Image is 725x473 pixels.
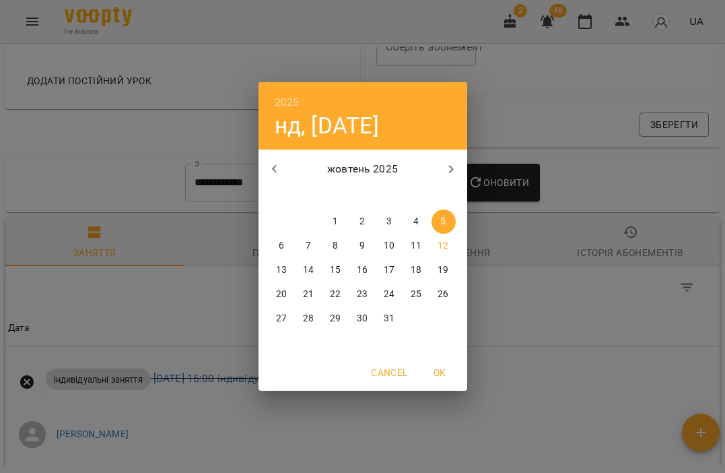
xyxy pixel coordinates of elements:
[351,210,375,234] button: 2
[279,239,284,253] p: 6
[357,288,368,301] p: 23
[405,234,429,258] button: 11
[438,239,448,253] p: 12
[297,282,321,307] button: 21
[303,288,314,301] p: 21
[378,307,402,331] button: 31
[324,307,348,331] button: 29
[303,263,314,277] p: 14
[324,234,348,258] button: 8
[366,360,413,385] button: Cancel
[270,307,294,331] button: 27
[378,189,402,203] span: пт
[324,210,348,234] button: 1
[324,189,348,203] span: ср
[275,93,300,112] button: 2025
[431,189,456,203] span: нд
[351,307,375,331] button: 30
[270,282,294,307] button: 20
[297,258,321,282] button: 14
[276,288,287,301] p: 20
[351,282,375,307] button: 23
[276,263,287,277] p: 13
[438,263,448,277] p: 19
[384,288,394,301] p: 24
[330,312,341,325] p: 29
[290,161,435,177] p: жовтень 2025
[270,234,294,258] button: 6
[270,189,294,203] span: пн
[276,312,287,325] p: 27
[333,215,338,228] p: 1
[357,312,368,325] p: 30
[384,312,394,325] p: 31
[297,234,321,258] button: 7
[431,282,456,307] button: 26
[413,215,419,228] p: 4
[419,360,462,385] button: OK
[351,258,375,282] button: 16
[351,234,375,258] button: 9
[324,282,348,307] button: 22
[306,239,311,253] p: 7
[330,288,341,301] p: 22
[405,210,429,234] button: 4
[405,189,429,203] span: сб
[303,312,314,325] p: 28
[405,282,429,307] button: 25
[270,258,294,282] button: 13
[275,112,379,139] button: нд, [DATE]
[411,263,421,277] p: 18
[411,239,421,253] p: 11
[359,215,365,228] p: 2
[297,307,321,331] button: 28
[297,189,321,203] span: вт
[378,234,402,258] button: 10
[378,258,402,282] button: 17
[405,258,429,282] button: 18
[351,189,375,203] span: чт
[333,239,338,253] p: 8
[384,239,394,253] p: 10
[438,288,448,301] p: 26
[386,215,392,228] p: 3
[384,263,394,277] p: 17
[431,258,456,282] button: 19
[359,239,365,253] p: 9
[378,210,402,234] button: 3
[424,365,456,381] span: OK
[330,263,341,277] p: 15
[431,210,456,234] button: 5
[440,215,446,228] p: 5
[357,263,368,277] p: 16
[324,258,348,282] button: 15
[431,234,456,258] button: 12
[411,288,421,301] p: 25
[371,365,407,381] span: Cancel
[378,282,402,307] button: 24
